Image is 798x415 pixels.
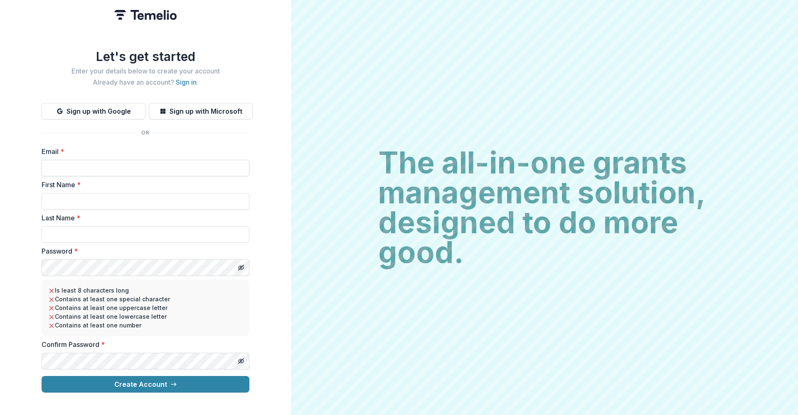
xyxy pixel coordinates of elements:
[42,339,244,349] label: Confirm Password
[176,78,197,86] a: Sign in
[42,67,249,75] h2: Enter your details below to create your account
[42,49,249,64] h1: Let's get started
[42,146,244,156] label: Email
[48,321,243,330] li: Contains at least one number
[48,312,243,321] li: Contains at least one lowercase letter
[48,295,243,303] li: Contains at least one special character
[42,180,244,190] label: First Name
[114,10,177,20] img: Temelio
[42,213,244,223] label: Last Name
[48,303,243,312] li: Contains at least one uppercase letter
[48,286,243,295] li: Is least 8 characters long
[42,376,249,393] button: Create Account
[42,246,244,256] label: Password
[42,103,145,120] button: Sign up with Google
[234,354,248,368] button: Toggle password visibility
[149,103,253,120] button: Sign up with Microsoft
[42,78,249,86] h2: Already have an account? .
[234,261,248,274] button: Toggle password visibility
